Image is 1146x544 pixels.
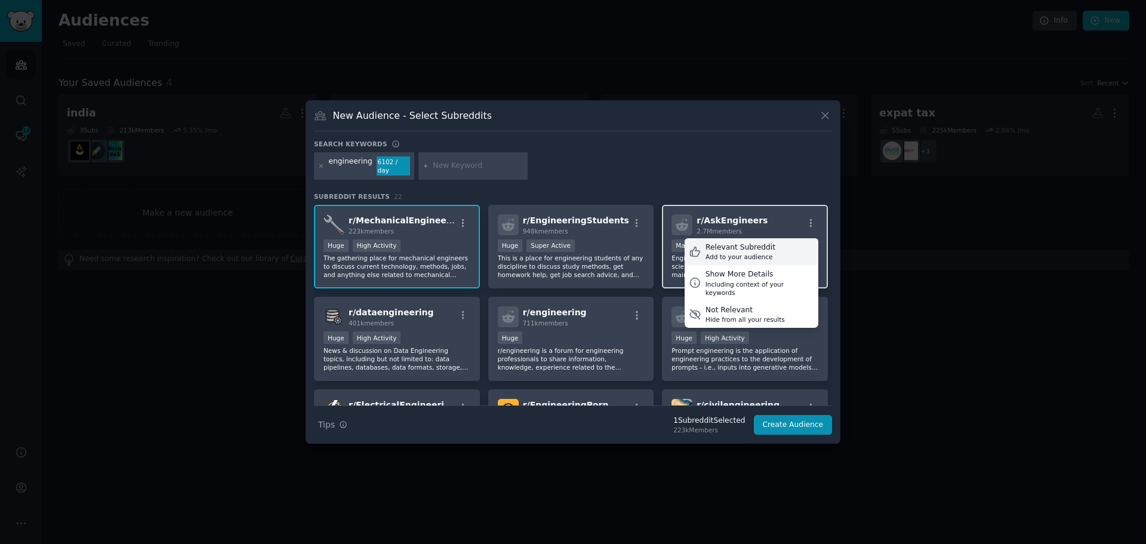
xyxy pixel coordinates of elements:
span: r/ ElectricalEngineering [349,400,456,410]
span: 2.7M members [697,228,742,235]
span: r/ MechanicalEngineering [349,216,465,225]
span: r/ AskEngineers [697,216,768,225]
div: 223k Members [673,426,745,434]
div: High Activity [701,331,749,344]
img: ElectricalEngineering [324,399,344,420]
img: civilengineering [671,399,692,420]
div: 1 Subreddit Selected [673,416,745,426]
p: News & discussion on Data Engineering topics, including but not limited to: data pipelines, datab... [324,346,470,371]
div: Relevant Subreddit [706,242,775,253]
div: Show More Details [706,269,814,280]
p: Prompt engineering is the application of engineering practices to the development of prompts - i.... [671,346,818,371]
span: 223k members [349,228,394,235]
div: Huge [498,239,523,252]
img: dataengineering [324,306,344,327]
span: Tips [318,419,335,431]
div: engineering [329,156,372,176]
div: Huge [324,239,349,252]
button: Create Audience [754,415,833,435]
h3: New Audience - Select Subreddits [333,109,492,122]
img: MechanicalEngineering [324,214,344,235]
h3: Search keywords [314,140,387,148]
span: 401k members [349,319,394,327]
span: Subreddit Results [314,192,390,201]
p: Engineers apply the knowledge of math & science to design and manufacture maintainable systems us... [671,254,818,279]
p: r/engineering is a forum for engineering professionals to share information, knowledge, experienc... [498,346,645,371]
div: Add to your audience [706,253,775,261]
div: Including context of your keywords [706,280,814,297]
img: EngineeringPorn [498,399,519,420]
div: High Activity [353,331,401,344]
span: r/ civilengineering [697,400,780,410]
div: Massive [671,239,705,252]
span: 948k members [523,228,568,235]
p: The gathering place for mechanical engineers to discuss current technology, methods, jobs, and an... [324,254,470,279]
div: Huge [324,331,349,344]
span: r/ dataengineering [349,308,434,317]
span: 22 [394,193,402,200]
div: Not Relevant [706,305,785,316]
div: Hide from all your results [706,315,785,324]
button: Tips [314,414,352,435]
div: High Activity [353,239,401,252]
span: r/ EngineeringStudents [523,216,629,225]
div: Huge [498,331,523,344]
span: r/ EngineeringPorn [523,400,609,410]
span: r/ engineering [523,308,587,317]
div: 6102 / day [377,156,410,176]
span: 711k members [523,319,568,327]
input: New Keyword [433,161,523,171]
div: Huge [671,331,697,344]
p: This is a place for engineering students of any discipline to discuss study methods, get homework... [498,254,645,279]
div: Super Active [526,239,575,252]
